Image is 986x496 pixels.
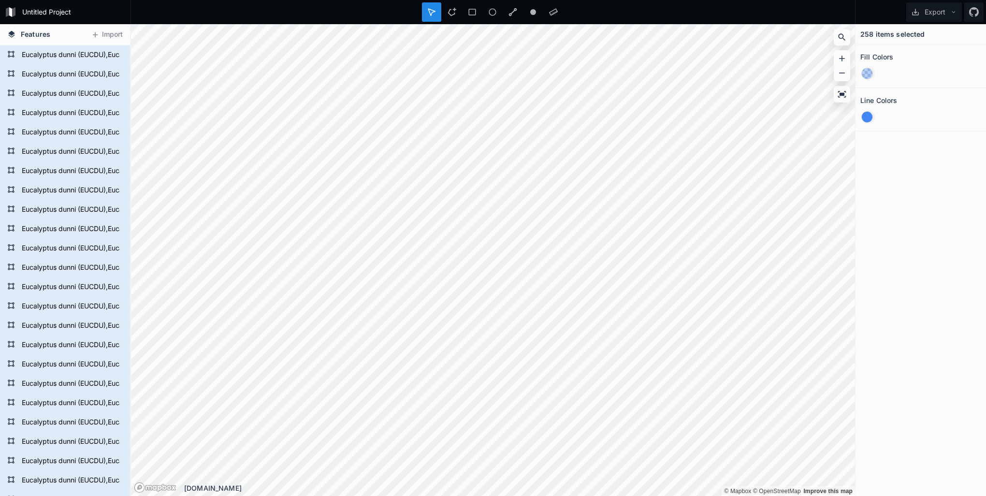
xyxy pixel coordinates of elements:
[860,93,898,108] h2: Line Colors
[906,2,962,22] button: Export
[803,488,853,495] a: Map feedback
[184,483,855,493] div: [DOMAIN_NAME]
[134,482,176,493] a: Mapbox logo
[860,29,925,39] h4: 258 items selected
[724,488,751,495] a: Mapbox
[21,29,50,39] span: Features
[753,488,801,495] a: OpenStreetMap
[860,49,894,64] h2: Fill Colors
[86,27,128,43] button: Import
